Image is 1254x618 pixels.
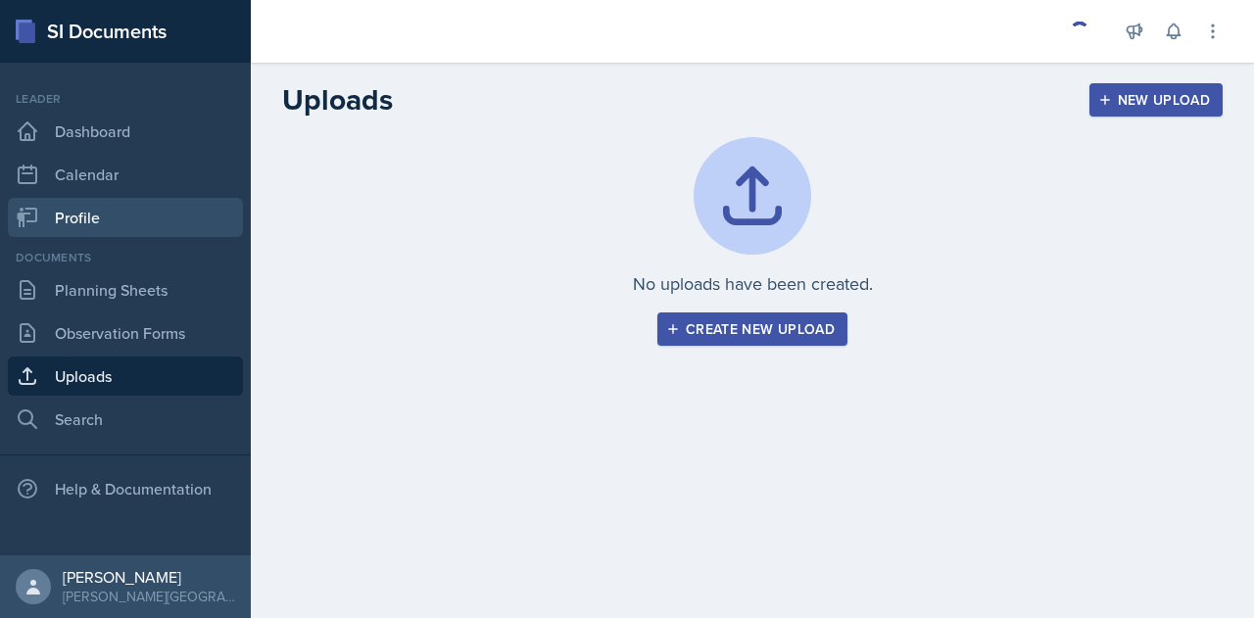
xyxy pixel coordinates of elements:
p: No uploads have been created. [633,270,873,297]
a: Observation Forms [8,313,243,353]
a: Dashboard [8,112,243,151]
a: Planning Sheets [8,270,243,309]
button: New Upload [1089,83,1224,117]
a: Search [8,400,243,439]
h2: Uploads [282,82,393,118]
button: Create new upload [657,312,847,346]
div: Documents [8,249,243,266]
div: [PERSON_NAME][GEOGRAPHIC_DATA] [63,587,235,606]
a: Calendar [8,155,243,194]
a: Profile [8,198,243,237]
div: Help & Documentation [8,469,243,508]
a: Uploads [8,357,243,396]
div: Leader [8,90,243,108]
div: New Upload [1102,92,1211,108]
div: Create new upload [670,321,835,337]
div: [PERSON_NAME] [63,567,235,587]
